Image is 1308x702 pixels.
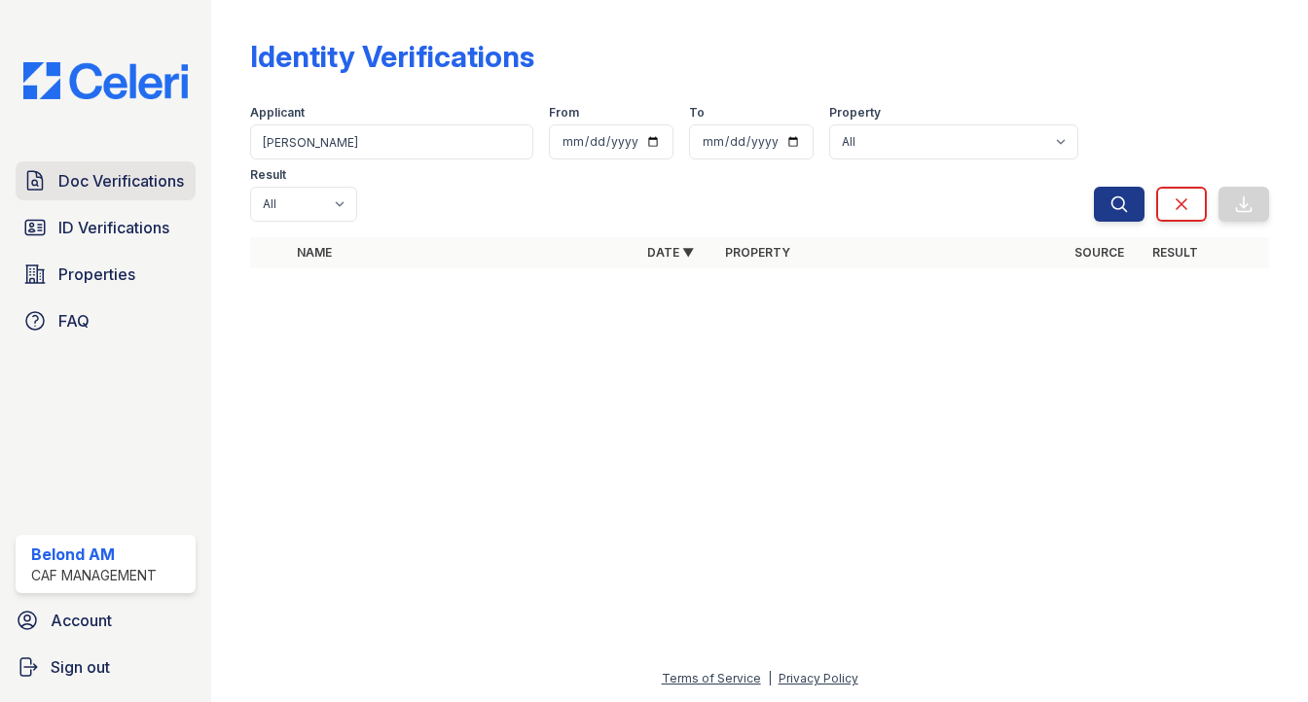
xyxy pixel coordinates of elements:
div: Identity Verifications [250,39,534,74]
a: Date ▼ [647,245,694,260]
div: | [768,671,772,685]
img: CE_Logo_Blue-a8612792a0a2168367f1c8372b55b34899dd931a85d93a1a3d3e32e68fde9ad4.png [8,62,203,99]
a: Doc Verifications [16,161,196,200]
a: ID Verifications [16,208,196,247]
span: ID Verifications [58,216,169,239]
a: Terms of Service [662,671,761,685]
div: CAF Management [31,566,157,585]
span: Account [51,609,112,632]
a: Name [297,245,332,260]
div: Belond AM [31,543,157,566]
label: Property [829,105,881,121]
a: Property [725,245,790,260]
a: Properties [16,255,196,294]
a: FAQ [16,301,196,340]
span: FAQ [58,309,90,333]
label: From [549,105,579,121]
input: Search by name or phone number [250,124,533,159]
label: To [689,105,705,121]
label: Result [250,167,286,183]
label: Applicant [250,105,305,121]
span: Sign out [51,655,110,679]
a: Privacy Policy [779,671,858,685]
span: Properties [58,263,135,286]
a: Account [8,601,203,640]
a: Source [1074,245,1124,260]
a: Sign out [8,648,203,686]
a: Result [1152,245,1198,260]
span: Doc Verifications [58,169,184,193]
